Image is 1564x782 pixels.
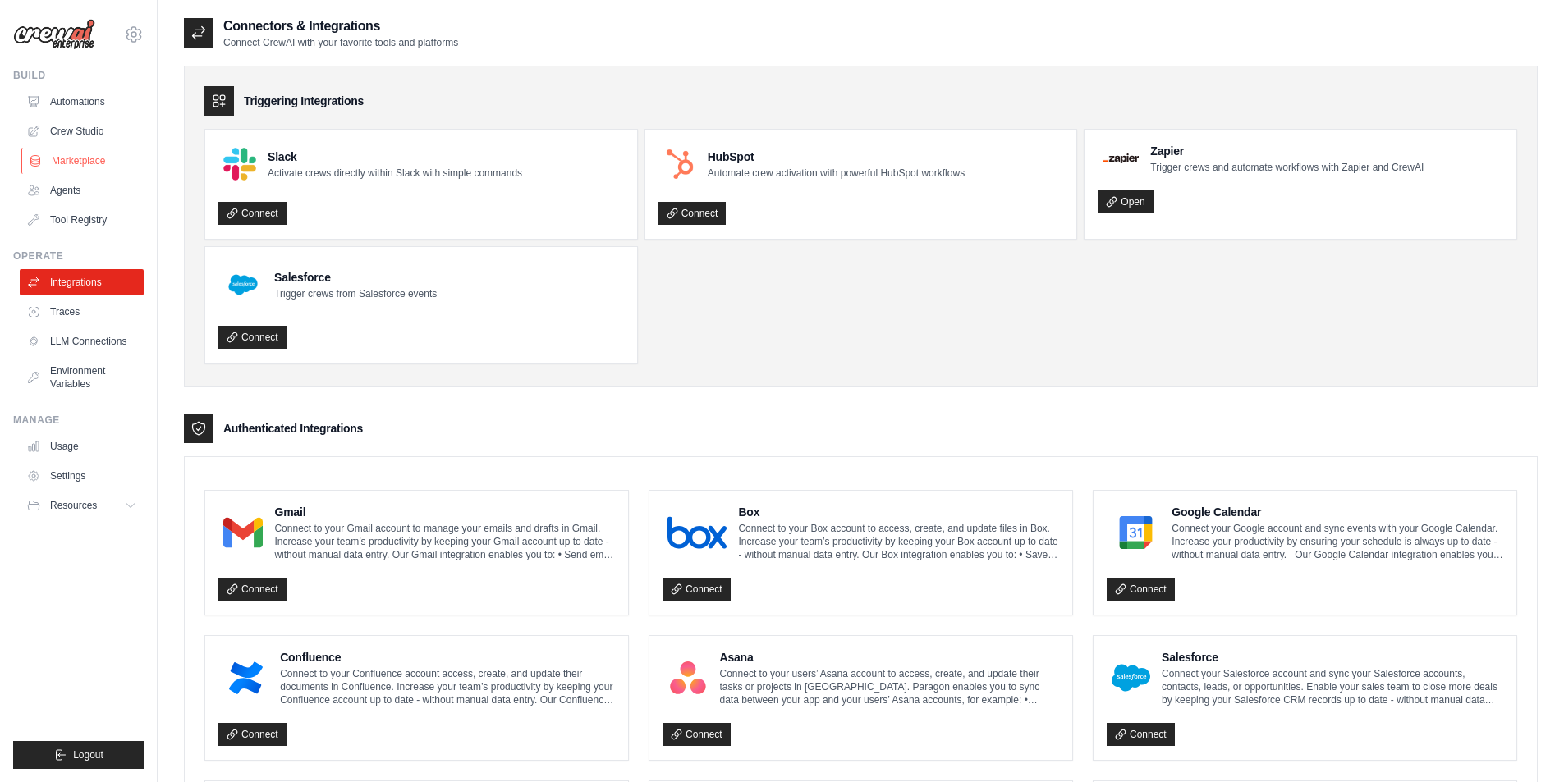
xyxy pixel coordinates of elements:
h4: Confluence [280,649,615,665]
img: Gmail Logo [223,516,263,549]
a: Connect [663,723,731,746]
img: Slack Logo [223,148,256,181]
a: Agents [20,177,144,204]
img: Google Calendar Logo [1112,516,1160,549]
p: Automate crew activation with powerful HubSpot workflows [708,167,965,180]
a: Environment Variables [20,358,144,397]
h3: Triggering Integrations [244,93,364,109]
img: HubSpot Logo [663,148,696,181]
h4: Zapier [1150,143,1424,159]
a: Connect [218,723,287,746]
img: Confluence Logo [223,661,268,694]
a: Connect [1107,723,1175,746]
img: Salesforce Logo [1112,661,1150,694]
a: Integrations [20,269,144,295]
a: Crew Studio [20,118,144,144]
div: Manage [13,414,144,427]
div: Operate [13,249,144,263]
img: Zapier Logo [1103,153,1139,163]
h4: Salesforce [1162,649,1503,665]
a: Traces [20,299,144,325]
p: Connect CrewAI with your favorite tools and platforms [223,36,458,49]
a: Settings [20,463,144,489]
a: Tool Registry [20,207,144,233]
h2: Connectors & Integrations [223,16,458,36]
img: Asana Logo [667,661,709,694]
p: Activate crews directly within Slack with simple commands [268,167,522,180]
h4: Gmail [274,504,615,520]
a: LLM Connections [20,328,144,354]
h4: Salesforce [274,269,437,286]
button: Resources [20,492,144,519]
div: Build [13,69,144,82]
p: Connect to your Confluence account access, create, and update their documents in Confluence. Incr... [280,667,615,707]
h4: Box [738,504,1059,520]
p: Connect to your Gmail account to manage your emails and drafts in Gmail. Increase your team’s pro... [274,522,615,561]
img: Logo [13,19,95,50]
h4: Asana [720,649,1059,665]
h4: Slack [268,149,522,165]
a: Connect [663,578,731,601]
button: Logout [13,741,144,769]
p: Connect your Salesforce account and sync your Salesforce accounts, contacts, leads, or opportunit... [1162,667,1503,707]
a: Connect [218,578,287,601]
a: Usage [20,433,144,460]
a: Connect [218,202,287,225]
h3: Authenticated Integrations [223,420,363,437]
p: Trigger crews and automate workflows with Zapier and CrewAI [1150,161,1424,174]
span: Resources [50,499,97,512]
p: Trigger crews from Salesforce events [274,287,437,300]
span: Logout [73,748,103,761]
a: Marketplace [21,148,145,174]
p: Connect your Google account and sync events with your Google Calendar. Increase your productivity... [1172,522,1503,561]
h4: Google Calendar [1172,504,1503,520]
a: Connect [1107,578,1175,601]
img: Salesforce Logo [223,265,263,304]
a: Connect [658,202,727,225]
a: Connect [218,326,287,349]
a: Open [1098,190,1153,213]
a: Automations [20,89,144,115]
img: Box Logo [667,516,727,549]
p: Connect to your Box account to access, create, and update files in Box. Increase your team’s prod... [738,522,1059,561]
h4: HubSpot [708,149,965,165]
p: Connect to your users’ Asana account to access, create, and update their tasks or projects in [GE... [720,667,1059,707]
